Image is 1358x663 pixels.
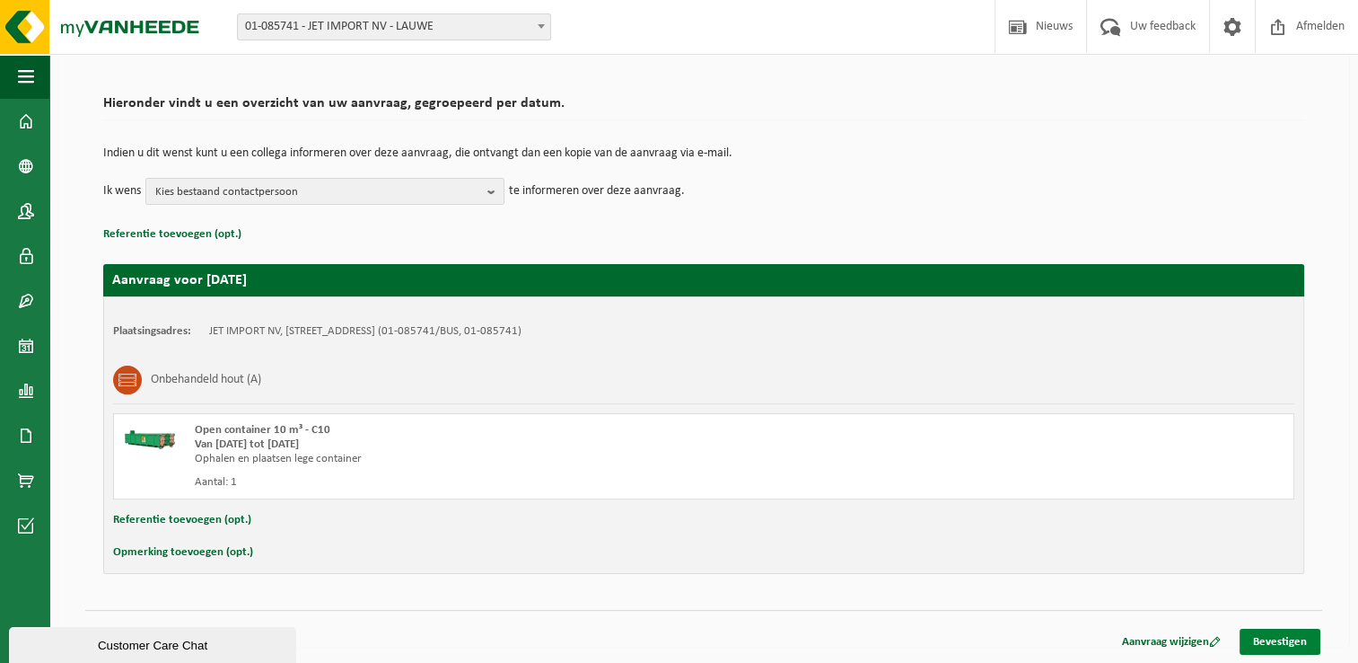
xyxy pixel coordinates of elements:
strong: Plaatsingsadres: [113,325,191,337]
td: JET IMPORT NV, [STREET_ADDRESS] (01-085741/BUS, 01-085741) [209,324,521,339]
span: 01-085741 - JET IMPORT NV - LAUWE [237,13,551,40]
span: 01-085741 - JET IMPORT NV - LAUWE [238,14,550,40]
button: Referentie toevoegen (opt.) [103,223,241,246]
div: Aantal: 1 [195,475,775,490]
img: HK-XC-10-GN-00.png [123,423,177,450]
p: Indien u dit wenst kunt u een collega informeren over deze aanvraag, die ontvangt dan een kopie v... [103,147,1304,160]
p: Ik wens [103,178,141,205]
strong: Van [DATE] tot [DATE] [195,438,299,450]
button: Opmerking toevoegen (opt.) [113,541,253,564]
div: Ophalen en plaatsen lege container [195,452,775,466]
p: te informeren over deze aanvraag. [509,178,685,205]
a: Bevestigen [1240,629,1320,655]
span: Open container 10 m³ - C10 [195,424,330,436]
h3: Onbehandeld hout (A) [151,366,261,394]
strong: Aanvraag voor [DATE] [112,273,247,287]
a: Aanvraag wijzigen [1108,629,1234,655]
span: Kies bestaand contactpersoon [155,179,480,206]
button: Kies bestaand contactpersoon [145,178,504,205]
h2: Hieronder vindt u een overzicht van uw aanvraag, gegroepeerd per datum. [103,96,1304,120]
button: Referentie toevoegen (opt.) [113,508,251,532]
iframe: chat widget [9,623,300,663]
